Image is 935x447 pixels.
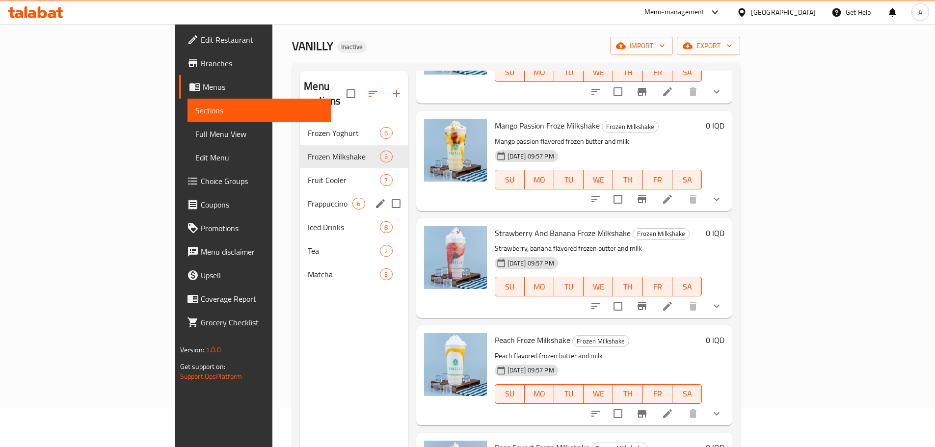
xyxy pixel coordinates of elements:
span: Strawberry And Banana Froze Milkshake [495,226,631,240]
span: SU [499,280,521,294]
button: FR [643,62,672,82]
a: Menus [179,75,331,99]
span: WE [588,65,609,79]
span: Menus [203,81,323,93]
div: Frozen Milkshake [633,228,690,240]
button: SA [672,277,702,296]
a: Sections [187,99,331,122]
button: WE [584,277,613,296]
span: 5 [380,152,392,161]
span: SU [499,387,521,401]
div: items [380,151,392,162]
button: TU [554,384,584,404]
button: MO [525,384,554,404]
div: items [380,174,392,186]
img: Strawberry And Banana Froze Milkshake [424,226,487,289]
span: TU [558,387,580,401]
svg: Show Choices [711,193,722,205]
button: MO [525,62,554,82]
div: items [380,268,392,280]
span: Frozen Milkshake [573,336,629,347]
button: show more [705,402,728,425]
button: WE [584,170,613,189]
div: [GEOGRAPHIC_DATA] [751,7,816,18]
button: FR [643,277,672,296]
button: Add section [385,82,408,105]
button: MO [525,170,554,189]
span: 2 [380,246,392,256]
span: 6 [380,129,392,138]
div: Frozen Milkshake5 [300,145,408,168]
div: Frozen Milkshake [572,335,629,347]
span: Matcha [308,268,380,280]
span: SA [676,387,698,401]
button: edit [373,196,388,211]
button: WE [584,384,613,404]
div: items [380,245,392,257]
button: TH [613,384,642,404]
span: TU [558,173,580,187]
img: Peach Froze Milkshake [424,333,487,396]
span: TU [558,65,580,79]
div: Frappuccino6edit [300,192,408,215]
div: Fruit Cooler7 [300,168,408,192]
span: Select to update [608,189,628,210]
button: MO [525,277,554,296]
button: delete [681,402,705,425]
span: Select to update [608,81,628,102]
a: Choice Groups [179,169,331,193]
div: Frappuccino [308,198,352,210]
span: Sort sections [361,82,385,105]
button: TH [613,277,642,296]
span: Select all sections [341,83,361,104]
button: WE [584,62,613,82]
div: Matcha3 [300,263,408,286]
span: TH [617,173,639,187]
a: Branches [179,52,331,75]
span: TH [617,65,639,79]
img: Mango Passion Froze Milkshake [424,119,487,182]
a: Edit menu item [662,193,673,205]
button: SA [672,170,702,189]
span: 6 [353,199,364,209]
svg: Show Choices [711,408,722,420]
a: Edit menu item [662,300,673,312]
p: Strawberry, banana flavored frozen butter and milk [495,242,702,255]
span: FR [647,65,668,79]
span: MO [529,65,550,79]
a: Edit Restaurant [179,28,331,52]
span: A [918,7,922,18]
span: Inactive [337,43,367,51]
button: SU [495,170,525,189]
button: import [610,37,673,55]
span: Select to update [608,403,628,424]
a: Coverage Report [179,287,331,311]
button: delete [681,187,705,211]
span: FR [647,280,668,294]
a: Support.OpsPlatform [180,370,242,383]
span: Mango Passion Froze Milkshake [495,118,600,133]
div: Menu-management [644,6,705,18]
a: Upsell [179,263,331,287]
span: FR [647,387,668,401]
span: 8 [380,223,392,232]
nav: Menu sections [300,117,408,290]
a: Promotions [179,216,331,240]
button: Branch-specific-item [630,402,654,425]
button: SU [495,277,525,296]
button: FR [643,384,672,404]
button: sort-choices [584,402,608,425]
button: TH [613,62,642,82]
span: Promotions [201,222,323,234]
span: Tea [308,245,380,257]
button: SU [495,62,525,82]
span: Edit Restaurant [201,34,323,46]
button: TH [613,170,642,189]
span: Frozen Milkshake [633,228,689,239]
button: sort-choices [584,187,608,211]
button: export [677,37,740,55]
span: Peach Froze Milkshake [495,333,570,347]
p: Peach flavored frozen butter and milk [495,350,702,362]
span: WE [588,387,609,401]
